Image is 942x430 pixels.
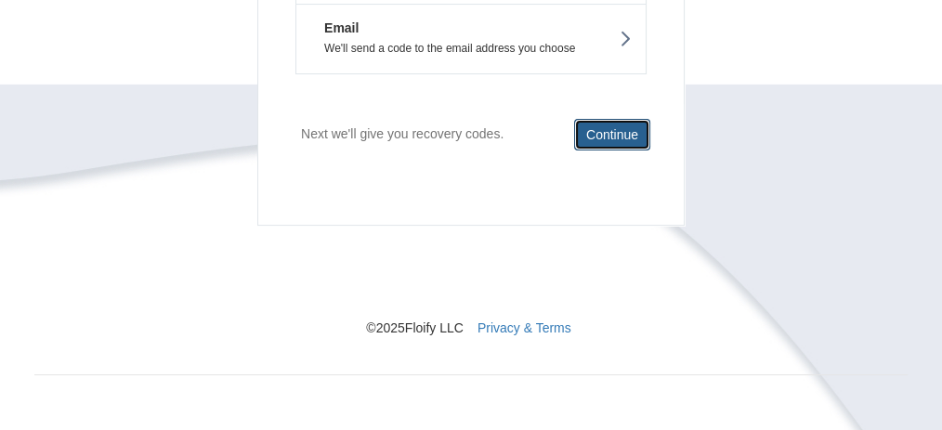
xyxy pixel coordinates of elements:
a: Privacy & Terms [478,320,571,335]
p: We'll send a code to the email address you choose [310,42,632,55]
button: EmailWe'll send a code to the email address you choose [295,4,647,74]
em: Email [310,19,359,37]
p: Next we'll give you recovery codes. [301,119,504,150]
button: Continue [574,119,650,150]
nav: © 2025 Floify LLC [34,226,908,337]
